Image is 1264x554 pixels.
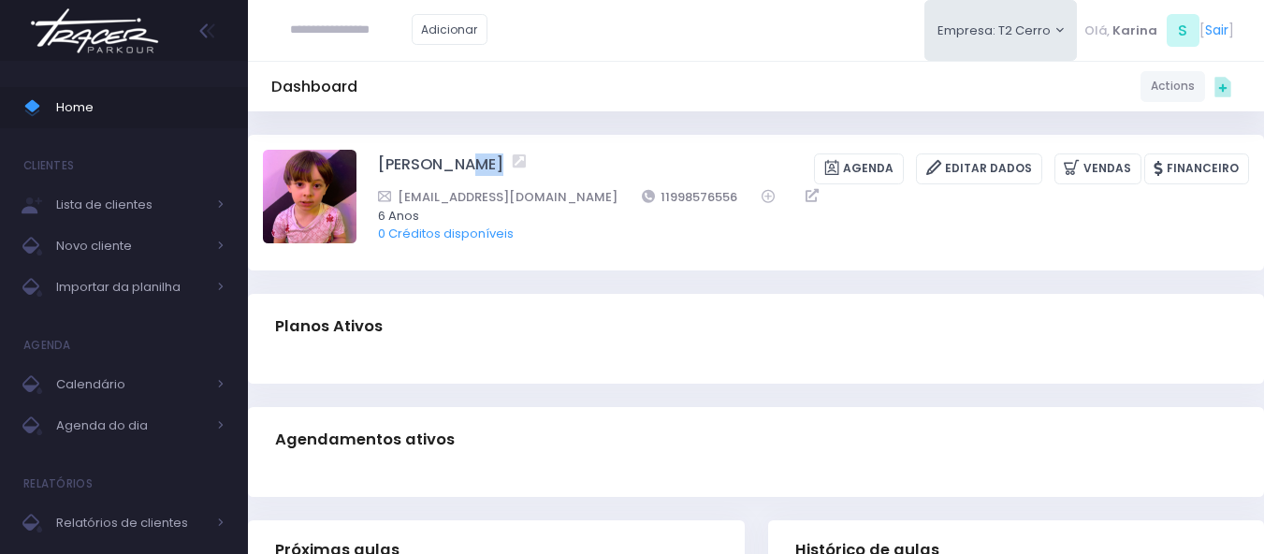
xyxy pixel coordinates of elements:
[23,147,74,184] h4: Clientes
[378,153,503,184] a: [PERSON_NAME]
[56,275,206,299] span: Importar da planilha
[56,193,206,217] span: Lista de clientes
[275,413,455,466] h3: Agendamentos ativos
[1084,22,1110,40] span: Olá,
[916,153,1042,184] a: Editar Dados
[378,187,617,207] a: [EMAIL_ADDRESS][DOMAIN_NAME]
[56,234,206,258] span: Novo cliente
[1141,71,1205,102] a: Actions
[378,207,1225,226] span: 6 Anos
[642,187,738,207] a: 11998576556
[23,465,93,503] h4: Relatórios
[1144,153,1249,184] a: Financeiro
[1112,22,1157,40] span: Karina
[1054,153,1141,184] a: Vendas
[56,414,206,438] span: Agenda do dia
[1205,21,1228,40] a: Sair
[56,511,206,535] span: Relatórios de clientes
[263,150,356,243] img: Guilherme Salvitti
[271,78,357,96] h5: Dashboard
[56,95,225,120] span: Home
[412,14,488,45] a: Adicionar
[378,225,514,242] a: 0 Créditos disponíveis
[23,327,71,364] h4: Agenda
[1167,14,1199,47] span: S
[56,372,206,397] span: Calendário
[275,299,383,353] h3: Planos Ativos
[814,153,904,184] a: Agenda
[1077,9,1241,51] div: [ ]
